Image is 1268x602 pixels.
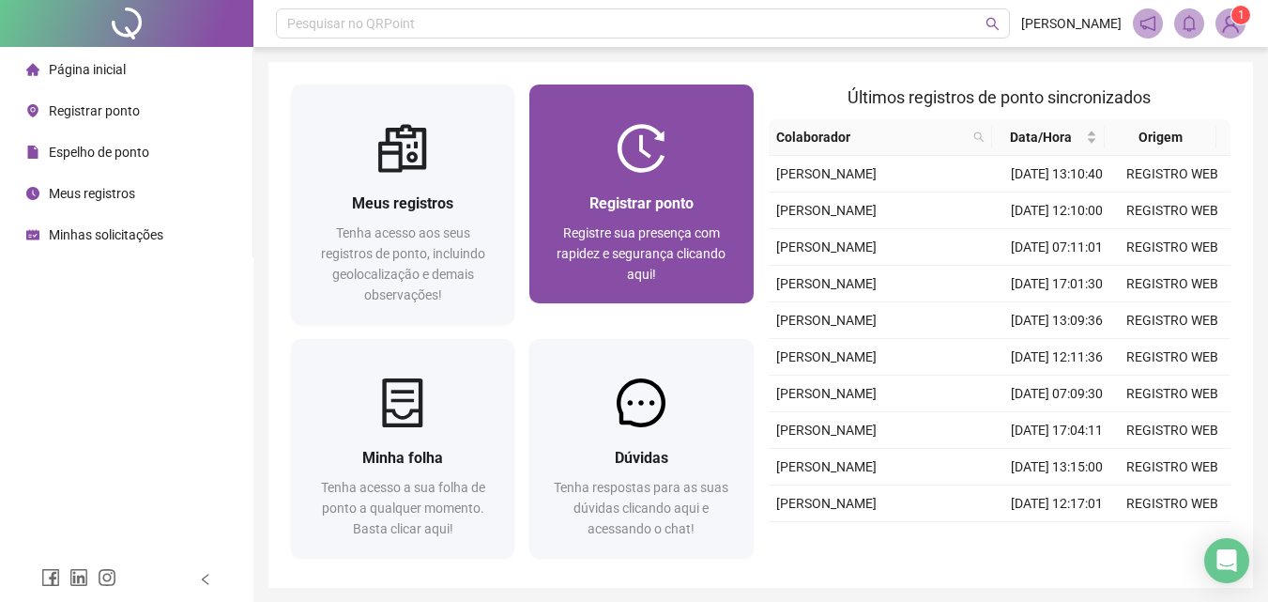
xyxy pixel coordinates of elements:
span: [PERSON_NAME] [776,166,877,181]
td: [DATE] 12:10:00 [1000,193,1115,229]
span: Tenha acesso aos seus registros de ponto, incluindo geolocalização e demais observações! [321,225,485,302]
span: Meus registros [352,194,453,212]
a: Minha folhaTenha acesso a sua folha de ponto a qualquer momento. Basta clicar aqui! [291,339,514,558]
span: 1 [1238,8,1245,22]
span: Tenha respostas para as suas dúvidas clicando aqui e acessando o chat! [554,480,728,536]
th: Data/Hora [992,119,1104,156]
td: [DATE] 17:01:30 [1000,266,1115,302]
span: Data/Hora [1000,127,1081,147]
span: Dúvidas [615,449,668,467]
span: home [26,63,39,76]
span: search [973,131,985,143]
td: REGISTRO WEB [1115,302,1230,339]
span: Tenha acesso a sua folha de ponto a qualquer momento. Basta clicar aqui! [321,480,485,536]
td: REGISTRO WEB [1115,449,1230,486]
td: REGISTRO WEB [1115,193,1230,229]
a: Registrar pontoRegistre sua presença com rapidez e segurança clicando aqui! [529,85,753,303]
span: schedule [26,228,39,241]
span: clock-circle [26,187,39,200]
td: REGISTRO WEB [1115,156,1230,193]
td: REGISTRO WEB [1115,522,1230,559]
td: [DATE] 12:11:36 [1000,339,1115,376]
span: search [970,123,988,151]
img: 80297 [1216,9,1245,38]
span: Colaborador [776,127,967,147]
span: [PERSON_NAME] [776,349,877,364]
span: Espelho de ponto [49,145,149,160]
span: Registre sua presença com rapidez e segurança clicando aqui! [557,225,726,282]
span: linkedin [69,568,88,587]
span: [PERSON_NAME] [776,386,877,401]
span: Registrar ponto [49,103,140,118]
a: Meus registrosTenha acesso aos seus registros de ponto, incluindo geolocalização e demais observa... [291,85,514,324]
span: environment [26,104,39,117]
span: search [985,17,1000,31]
span: [PERSON_NAME] [776,313,877,328]
span: instagram [98,568,116,587]
td: REGISTRO WEB [1115,266,1230,302]
td: REGISTRO WEB [1115,412,1230,449]
td: [DATE] 13:09:36 [1000,302,1115,339]
span: [PERSON_NAME] [776,423,877,438]
span: [PERSON_NAME] [776,459,877,474]
td: [DATE] 07:11:01 [1000,229,1115,266]
span: notification [1139,15,1156,32]
span: Minhas solicitações [49,227,163,242]
span: Registrar ponto [589,194,694,212]
span: Página inicial [49,62,126,77]
th: Origem [1105,119,1216,156]
sup: Atualize o seu contato no menu Meus Dados [1231,6,1250,24]
td: [DATE] 13:10:40 [1000,156,1115,193]
td: REGISTRO WEB [1115,229,1230,266]
a: DúvidasTenha respostas para as suas dúvidas clicando aqui e acessando o chat! [529,339,753,558]
span: [PERSON_NAME] [776,276,877,291]
td: REGISTRO WEB [1115,486,1230,522]
span: [PERSON_NAME] [776,239,877,255]
span: bell [1181,15,1198,32]
td: [DATE] 07:09:30 [1000,376,1115,412]
td: REGISTRO WEB [1115,339,1230,376]
span: [PERSON_NAME] [1021,13,1122,34]
td: [DATE] 17:04:11 [1000,412,1115,449]
span: Últimos registros de ponto sincronizados [848,87,1151,107]
span: facebook [41,568,60,587]
span: left [199,573,212,586]
span: file [26,146,39,159]
td: [DATE] 07:09:32 [1000,522,1115,559]
td: [DATE] 13:15:00 [1000,449,1115,486]
span: Minha folha [362,449,443,467]
span: Meus registros [49,186,135,201]
span: [PERSON_NAME] [776,496,877,511]
td: [DATE] 12:17:01 [1000,486,1115,522]
div: Open Intercom Messenger [1204,538,1249,583]
span: [PERSON_NAME] [776,203,877,218]
td: REGISTRO WEB [1115,376,1230,412]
